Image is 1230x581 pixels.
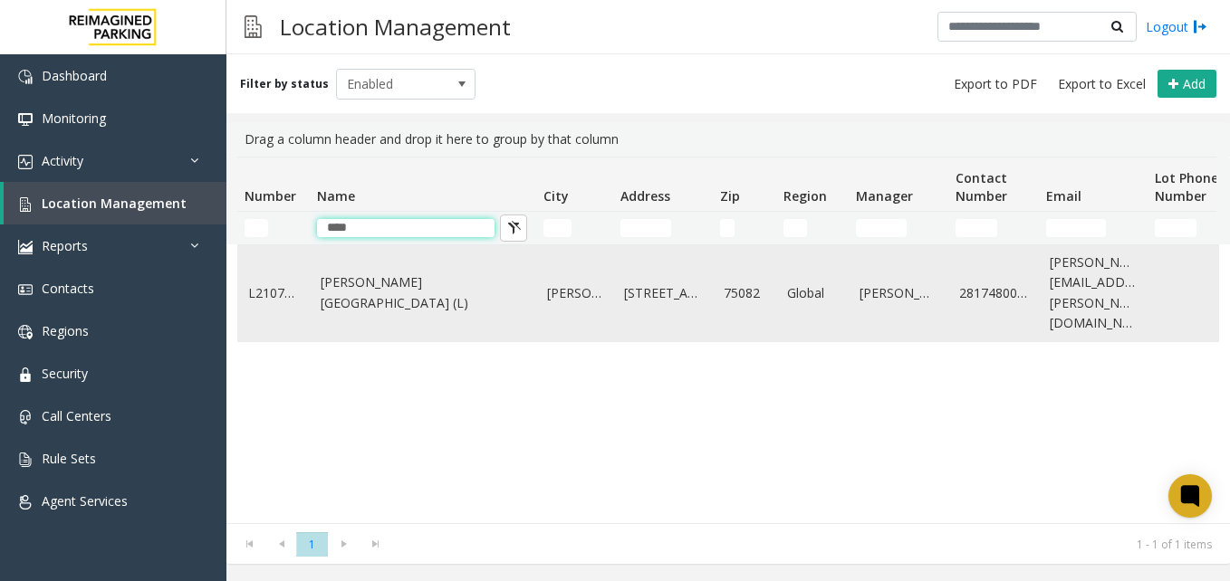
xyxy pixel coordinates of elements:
td: Manager Filter [849,212,948,244]
img: 'icon' [18,452,33,467]
a: [PERSON_NAME][GEOGRAPHIC_DATA] (L) [321,272,525,313]
input: Name Filter [317,219,495,237]
button: Add [1158,70,1216,99]
span: Email [1046,187,1081,205]
span: Lot Phone Number [1155,169,1218,205]
a: Location Management [4,182,226,224]
label: Filter by status [240,76,329,92]
span: Page 1 [296,532,328,557]
td: Region Filter [776,212,849,244]
span: Agent Services [42,492,128,510]
span: Location Management [42,195,187,212]
a: 75082 [724,283,765,303]
button: Export to PDF [947,71,1044,97]
td: Zip Filter [713,212,776,244]
img: 'icon' [18,367,33,382]
a: [PERSON_NAME] [860,283,937,303]
img: 'icon' [18,282,33,297]
img: 'icon' [18,155,33,169]
button: Export to Excel [1051,71,1153,97]
td: Contact Number Filter [948,212,1039,244]
span: Enabled [337,70,447,99]
td: Number Filter [237,212,310,244]
span: Dashboard [42,67,107,84]
img: 'icon' [18,240,33,254]
span: Manager [856,187,913,205]
td: Email Filter [1039,212,1148,244]
input: Manager Filter [856,219,907,237]
a: Logout [1146,17,1207,36]
a: Global [787,283,838,303]
img: 'icon' [18,112,33,127]
img: 'icon' [18,495,33,510]
input: Email Filter [1046,219,1106,237]
div: Data table [226,157,1230,523]
div: Drag a column header and drop it here to group by that column [237,122,1219,157]
img: 'icon' [18,70,33,84]
td: Name Filter [310,212,536,244]
span: Regions [42,322,89,339]
img: logout [1193,17,1207,36]
h3: Location Management [271,5,520,49]
span: Region [783,187,827,205]
img: 'icon' [18,410,33,424]
img: 'icon' [18,325,33,339]
input: City Filter [543,219,572,237]
button: Clear [500,214,527,242]
a: [PERSON_NAME] [547,283,602,303]
span: Rule Sets [42,450,96,467]
span: Monitoring [42,110,106,127]
img: pageIcon [245,5,262,49]
input: Zip Filter [720,219,735,237]
span: Contact Number [956,169,1007,205]
td: Address Filter [613,212,713,244]
span: Number [245,187,296,205]
span: Activity [42,152,83,169]
input: Contact Number Filter [956,219,997,237]
input: Address Filter [620,219,671,237]
td: City Filter [536,212,613,244]
kendo-pager-info: 1 - 1 of 1 items [402,537,1212,552]
img: 'icon' [18,197,33,212]
a: [PERSON_NAME][EMAIL_ADDRESS][PERSON_NAME][DOMAIN_NAME] [1050,252,1137,334]
span: Zip [720,187,740,205]
input: Region Filter [783,219,807,237]
span: Export to Excel [1058,75,1146,93]
span: City [543,187,569,205]
span: Call Centers [42,407,111,424]
span: Add [1183,75,1206,92]
span: Name [317,187,355,205]
a: 2817480001 [959,283,1028,303]
span: Contacts [42,280,94,297]
a: [STREET_ADDRESS] [624,283,702,303]
a: L21078900 [248,283,299,303]
span: Address [620,187,670,205]
span: Security [42,365,88,382]
input: Number Filter [245,219,268,237]
input: Lot Phone Number Filter [1155,219,1196,237]
span: Export to PDF [954,75,1037,93]
span: Reports [42,237,88,254]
